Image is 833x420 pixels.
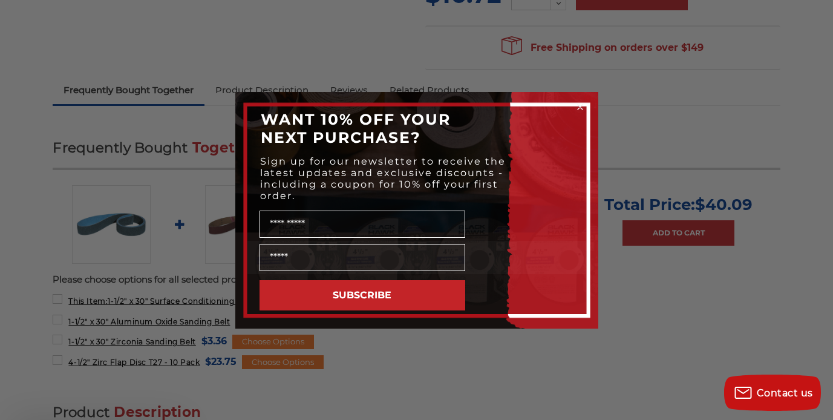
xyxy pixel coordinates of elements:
input: Email [260,244,465,271]
span: WANT 10% OFF YOUR NEXT PURCHASE? [261,110,451,146]
button: Close dialog [574,101,586,113]
span: Contact us [757,387,813,399]
button: SUBSCRIBE [260,280,465,310]
span: Sign up for our newsletter to receive the latest updates and exclusive discounts - including a co... [260,156,506,202]
button: Contact us [724,375,821,411]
